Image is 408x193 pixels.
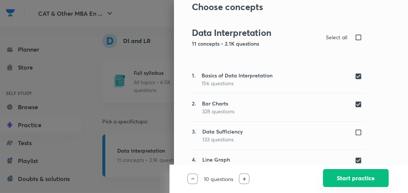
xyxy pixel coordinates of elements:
h5: 2. [192,99,196,115]
h5: 1. [192,71,196,87]
p: 133 questions [202,135,243,143]
p: 11 concepts • 2.1K questions [192,40,317,48]
h5: 3. [192,128,196,143]
p: 328 questions [202,107,234,115]
p: 10 questions [198,175,239,183]
h5: Select all [326,33,347,41]
button: Start practice [323,169,389,187]
h5: Bar Charts [202,99,234,107]
p: 210 questions [202,163,234,171]
h5: Line Graph [202,156,234,163]
h5: 4. [192,156,196,171]
img: decrease [191,178,194,179]
img: increase [243,177,246,181]
h2: Choose concepts [192,1,365,12]
h3: Data Interpretation [192,27,317,38]
h5: Basics of Data Interpretation [202,71,272,79]
h5: Data Sufficiency [202,128,243,135]
p: 156 questions [202,79,272,87]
